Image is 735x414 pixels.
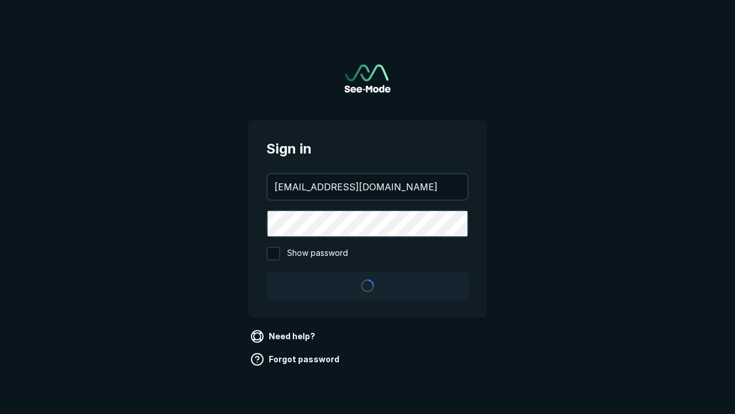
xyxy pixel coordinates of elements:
img: See-Mode Logo [345,64,390,93]
a: Need help? [248,327,320,346]
a: Go to sign in [345,64,390,93]
span: Show password [287,247,348,260]
input: your@email.com [268,174,467,200]
span: Sign in [266,139,469,159]
a: Forgot password [248,350,344,369]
